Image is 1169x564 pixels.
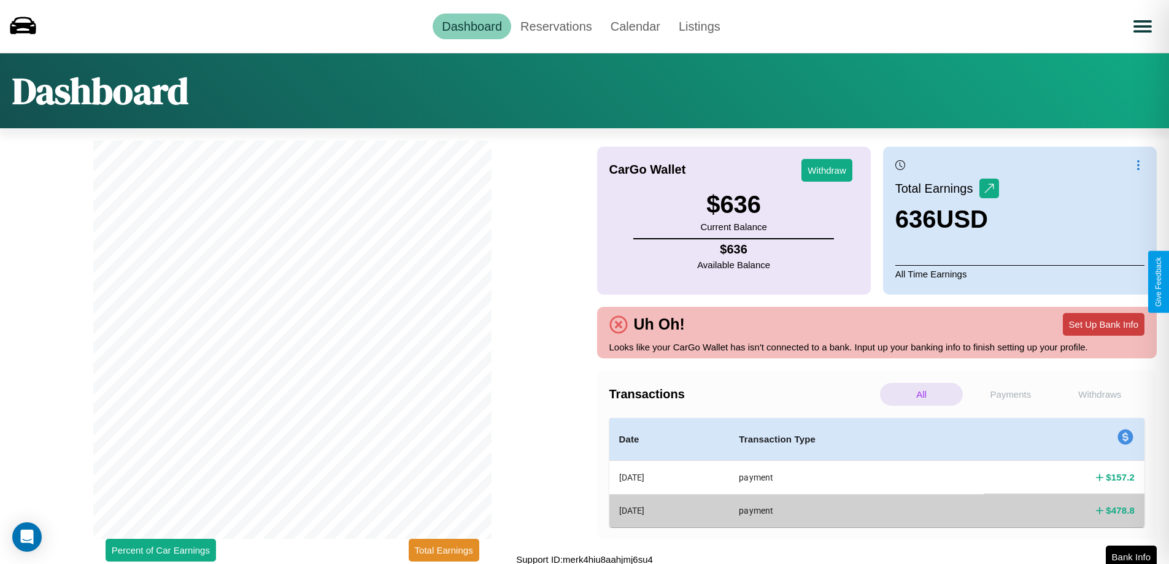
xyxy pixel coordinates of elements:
[801,159,852,182] button: Withdraw
[700,218,766,235] p: Current Balance
[669,14,730,39] a: Listings
[433,14,511,39] a: Dashboard
[12,66,188,116] h1: Dashboard
[895,265,1144,282] p: All Time Earnings
[1106,471,1135,484] h4: $ 157.2
[729,461,984,495] th: payment
[1059,383,1141,406] p: Withdraws
[880,383,963,406] p: All
[1106,504,1135,517] h4: $ 478.8
[628,315,691,333] h4: Uh Oh!
[619,432,720,447] h4: Date
[739,432,974,447] h4: Transaction Type
[609,461,730,495] th: [DATE]
[106,539,216,562] button: Percent of Car Earnings
[697,257,770,273] p: Available Balance
[511,14,601,39] a: Reservations
[609,418,1145,527] table: simple table
[601,14,669,39] a: Calendar
[1154,257,1163,307] div: Give Feedback
[609,339,1145,355] p: Looks like your CarGo Wallet has isn't connected to a bank. Input up your banking info to finish ...
[969,383,1052,406] p: Payments
[895,177,979,199] p: Total Earnings
[409,539,479,562] button: Total Earnings
[697,242,770,257] h4: $ 636
[895,206,999,233] h3: 636 USD
[1063,313,1144,336] button: Set Up Bank Info
[609,494,730,527] th: [DATE]
[729,494,984,527] th: payment
[609,387,877,401] h4: Transactions
[700,191,766,218] h3: $ 636
[1125,9,1160,44] button: Open menu
[12,522,42,552] div: Open Intercom Messenger
[609,163,686,177] h4: CarGo Wallet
